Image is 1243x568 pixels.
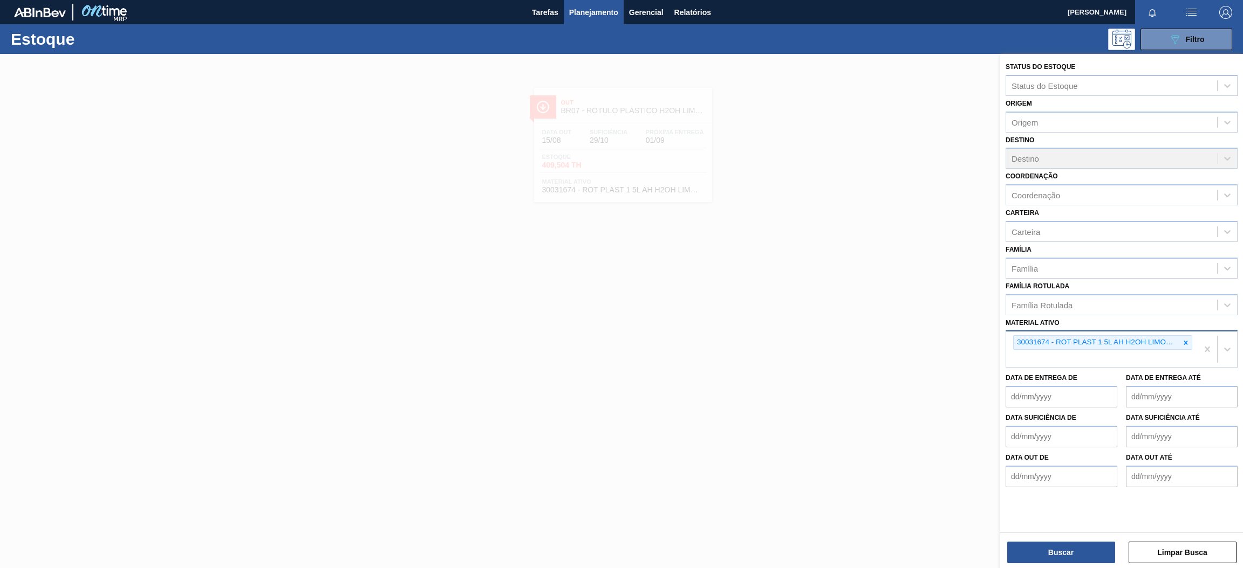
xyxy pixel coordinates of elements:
div: Família [1012,264,1038,273]
label: Carteira [1006,209,1039,217]
div: Família Rotulada [1012,300,1073,309]
img: Logout [1219,6,1232,19]
div: 30031674 - ROT PLAST 1 5L AH H2OH LIMON IN211 [1014,336,1180,349]
label: Data out de [1006,454,1049,461]
label: Material ativo [1006,319,1060,327]
span: Relatórios [674,6,711,19]
label: Data de Entrega até [1126,374,1201,382]
label: Família [1006,246,1032,253]
button: Notificações [1135,5,1170,20]
label: Data de Entrega de [1006,374,1077,382]
input: dd/mm/yyyy [1006,466,1117,487]
label: Data suficiência de [1006,414,1076,421]
label: Data out até [1126,454,1172,461]
span: Filtro [1186,35,1205,44]
div: Coordenação [1012,191,1060,200]
label: Data suficiência até [1126,414,1200,421]
img: TNhmsLtSVTkK8tSr43FrP2fwEKptu5GPRR3wAAAABJRU5ErkJggg== [14,8,66,17]
div: Pogramando: nenhum usuário selecionado [1108,29,1135,50]
label: Coordenação [1006,172,1058,180]
button: Filtro [1140,29,1232,50]
span: Tarefas [532,6,558,19]
div: Status do Estoque [1012,81,1078,90]
input: dd/mm/yyyy [1006,426,1117,447]
span: Planejamento [569,6,618,19]
input: dd/mm/yyyy [1126,466,1238,487]
label: Status do Estoque [1006,63,1075,71]
input: dd/mm/yyyy [1006,386,1117,407]
h1: Estoque [11,33,176,45]
input: dd/mm/yyyy [1126,386,1238,407]
input: dd/mm/yyyy [1126,426,1238,447]
label: Destino [1006,136,1034,144]
label: Família Rotulada [1006,282,1069,290]
img: userActions [1185,6,1198,19]
span: Gerencial [629,6,664,19]
label: Origem [1006,100,1032,107]
div: Origem [1012,117,1038,127]
div: Carteira [1012,227,1040,236]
